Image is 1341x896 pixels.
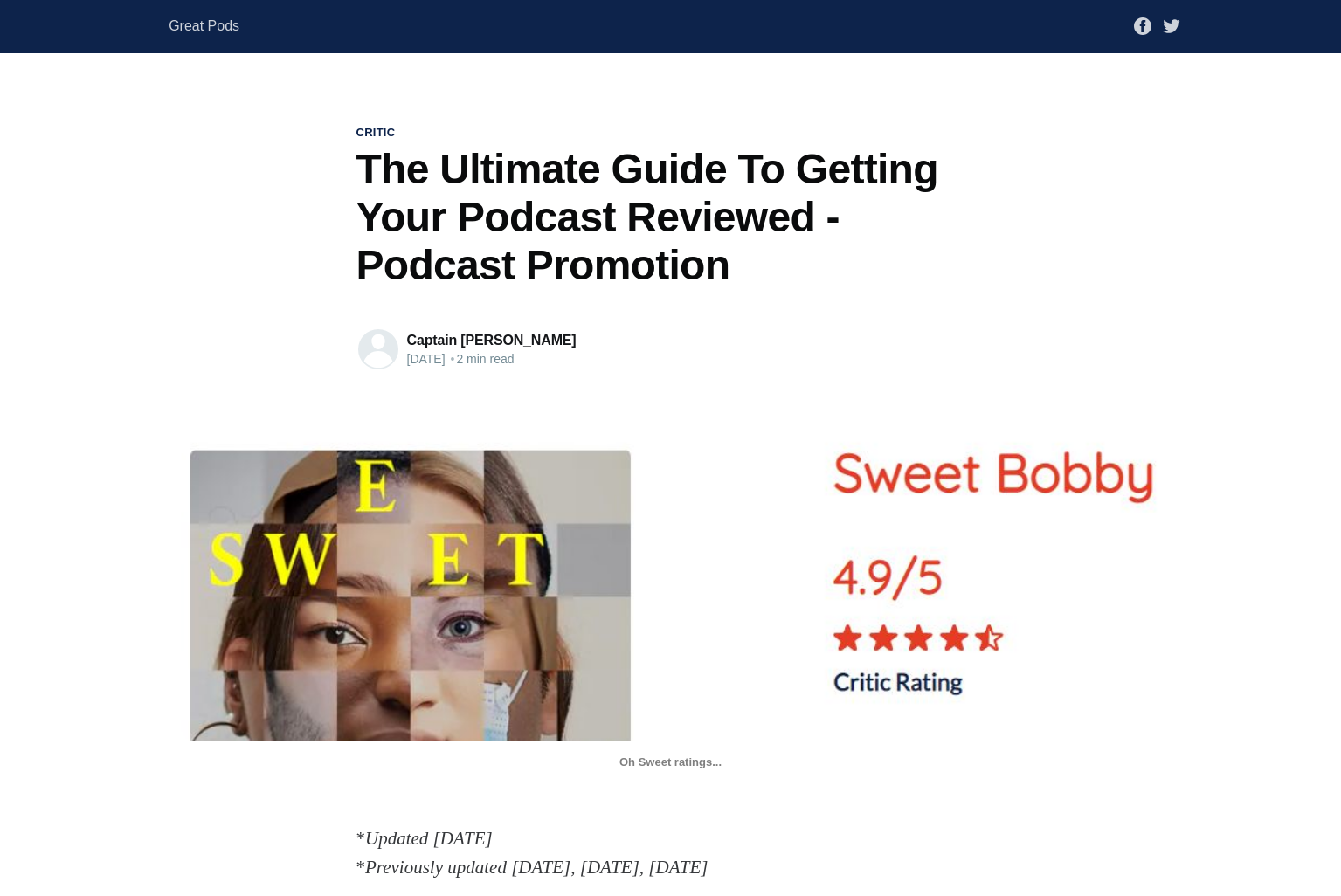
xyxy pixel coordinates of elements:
[407,352,446,366] time: [DATE]
[365,857,507,878] em: Previously updated
[169,10,239,42] a: Great Pods
[365,828,493,849] em: Updated [DATE]
[511,857,708,878] em: [DATE], [DATE], [DATE]
[407,333,577,348] a: Captain [PERSON_NAME]
[147,425,1195,741] img: The Ultimate Guide To Getting Your Podcast Reviewed - Podcast Promotion
[147,741,1195,770] figcaption: Oh Sweet ratings...
[450,352,454,367] span: •
[356,125,396,141] a: critic
[356,145,985,290] h1: The Ultimate Guide To Getting Your Podcast Reviewed - Podcast Promotion
[1134,17,1151,32] a: Facebook
[448,352,514,366] span: 2 min read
